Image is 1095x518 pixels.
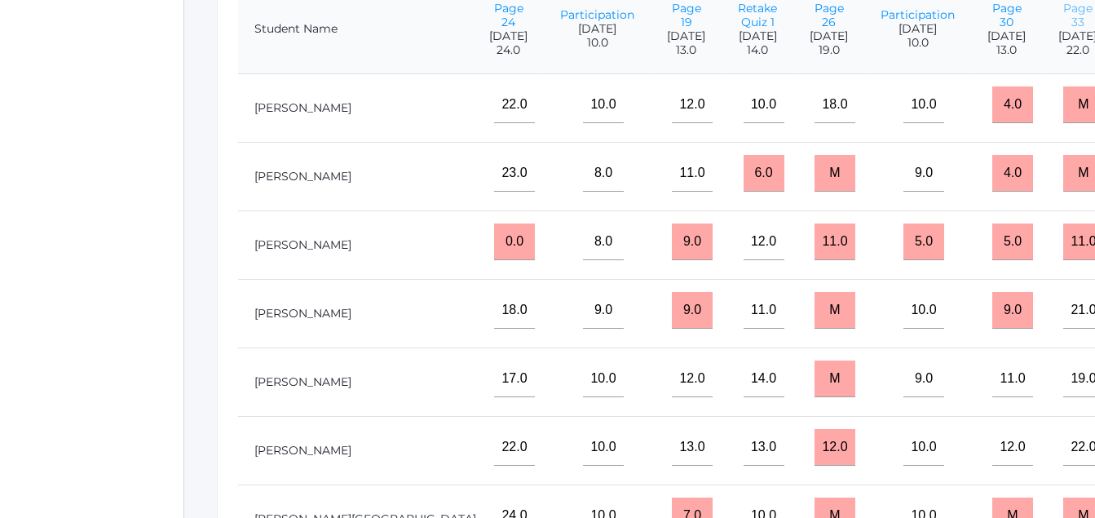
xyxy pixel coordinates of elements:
[810,29,848,43] span: [DATE]
[489,43,528,57] span: 24.0
[667,29,705,43] span: [DATE]
[560,36,634,50] span: 10.0
[254,306,351,321] a: [PERSON_NAME]
[992,1,1022,29] a: Page 30
[494,1,523,29] a: Page 24
[254,237,351,252] a: [PERSON_NAME]
[738,29,777,43] span: [DATE]
[489,29,528,43] span: [DATE]
[672,1,701,29] a: Page 19
[815,1,844,29] a: Page 26
[881,7,955,22] a: Participation
[254,169,351,184] a: [PERSON_NAME]
[987,29,1026,43] span: [DATE]
[881,36,955,50] span: 10.0
[560,22,634,36] span: [DATE]
[810,43,848,57] span: 19.0
[738,43,777,57] span: 14.0
[560,7,634,22] a: Participation
[1063,1,1093,29] a: Page 33
[987,43,1026,57] span: 13.0
[881,22,955,36] span: [DATE]
[254,374,351,389] a: [PERSON_NAME]
[667,43,705,57] span: 13.0
[254,443,351,458] a: [PERSON_NAME]
[254,100,351,115] a: [PERSON_NAME]
[738,1,777,29] a: Retake Quiz 1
